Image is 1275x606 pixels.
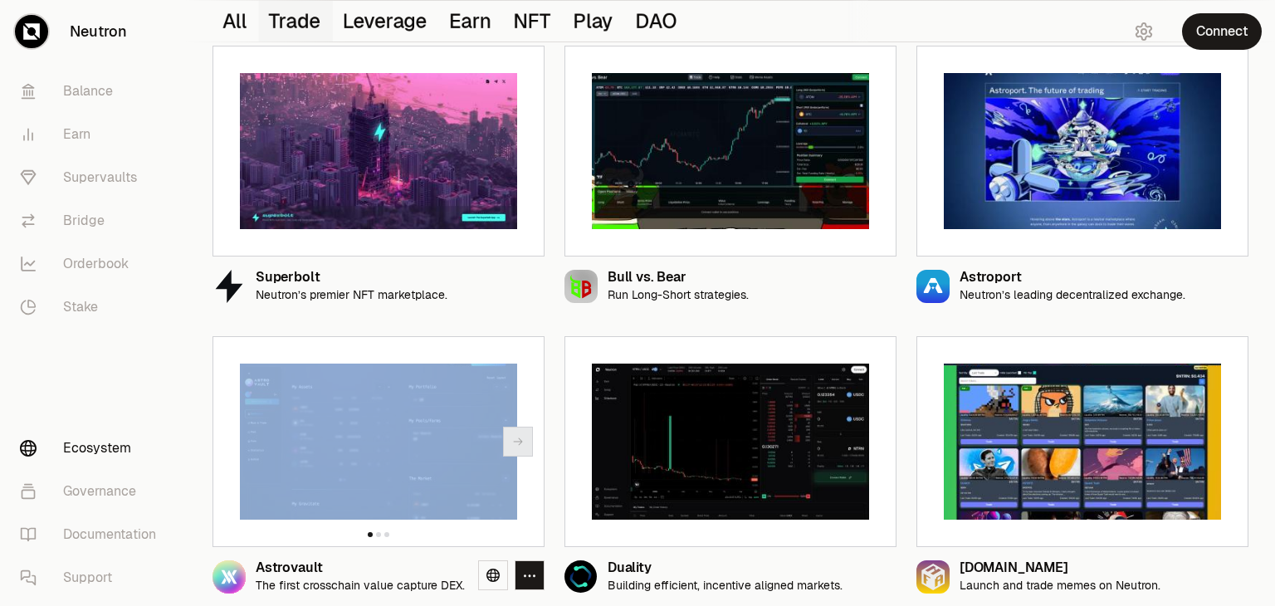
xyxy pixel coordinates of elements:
div: Superbolt [256,271,447,285]
a: Supervaults [7,156,179,199]
a: Documentation [7,513,179,556]
button: Play [563,1,625,42]
a: Bridge [7,199,179,242]
img: Bull vs. Bear preview image [592,73,869,229]
img: Astrovault preview image [240,364,517,520]
img: Astroport preview image [944,73,1221,229]
a: Ecosystem [7,427,179,470]
button: Trade [259,1,333,42]
img: Duality preview image [592,364,869,520]
a: Balance [7,70,179,113]
div: Duality [608,561,843,575]
button: All [212,1,259,42]
a: Governance [7,470,179,513]
img: Superbolt preview image [240,73,517,229]
a: Earn [7,113,179,156]
p: Neutron’s premier NFT marketplace. [256,288,447,302]
a: Support [7,556,179,599]
p: Neutron’s leading decentralized exchange. [960,288,1185,302]
div: [DOMAIN_NAME] [960,561,1160,575]
button: Leverage [332,1,439,42]
img: NFA.zone preview image [944,364,1221,520]
p: Building efficient, incentive aligned markets. [608,579,843,593]
button: DAO [625,1,689,42]
p: Run Long-Short strategies. [608,288,749,302]
p: Launch and trade memes on Neutron. [960,579,1160,593]
button: NFT [504,1,564,42]
a: Stake [7,286,179,329]
a: Orderbook [7,242,179,286]
p: The first crosschain value capture DEX. [256,579,465,593]
button: Connect [1182,13,1262,50]
div: Astroport [960,271,1185,285]
button: Earn [439,1,503,42]
div: Bull vs. Bear [608,271,749,285]
div: Astrovault [256,561,465,575]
